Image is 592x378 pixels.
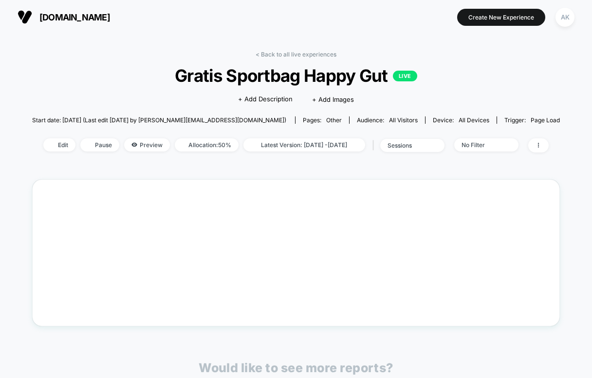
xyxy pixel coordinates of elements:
button: Create New Experience [457,9,545,26]
span: Preview [124,138,170,151]
div: Audience: [357,116,418,124]
span: Page Load [531,116,560,124]
span: + Add Images [312,95,354,103]
span: Device: [425,116,497,124]
div: Pages: [303,116,342,124]
div: AK [555,8,574,27]
a: < Back to all live experiences [256,51,336,58]
span: All Visitors [389,116,418,124]
span: Gratis Sportbag Happy Gut [58,65,533,86]
span: Start date: [DATE] (Last edit [DATE] by [PERSON_NAME][EMAIL_ADDRESS][DOMAIN_NAME]) [32,116,286,124]
span: all devices [459,116,489,124]
span: + Add Description [238,94,293,104]
span: Pause [80,138,119,151]
p: LIVE [393,71,417,81]
button: [DOMAIN_NAME] [15,9,113,25]
div: Trigger: [504,116,560,124]
p: Would like to see more reports? [199,360,393,375]
div: No Filter [462,141,500,149]
span: Allocation: 50% [175,138,239,151]
span: Latest Version: [DATE] - [DATE] [243,138,365,151]
span: [DOMAIN_NAME] [39,12,110,22]
div: sessions [388,142,426,149]
span: | [370,138,380,152]
span: Edit [43,138,75,151]
span: other [326,116,342,124]
img: Visually logo [18,10,32,24]
button: AK [553,7,577,27]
